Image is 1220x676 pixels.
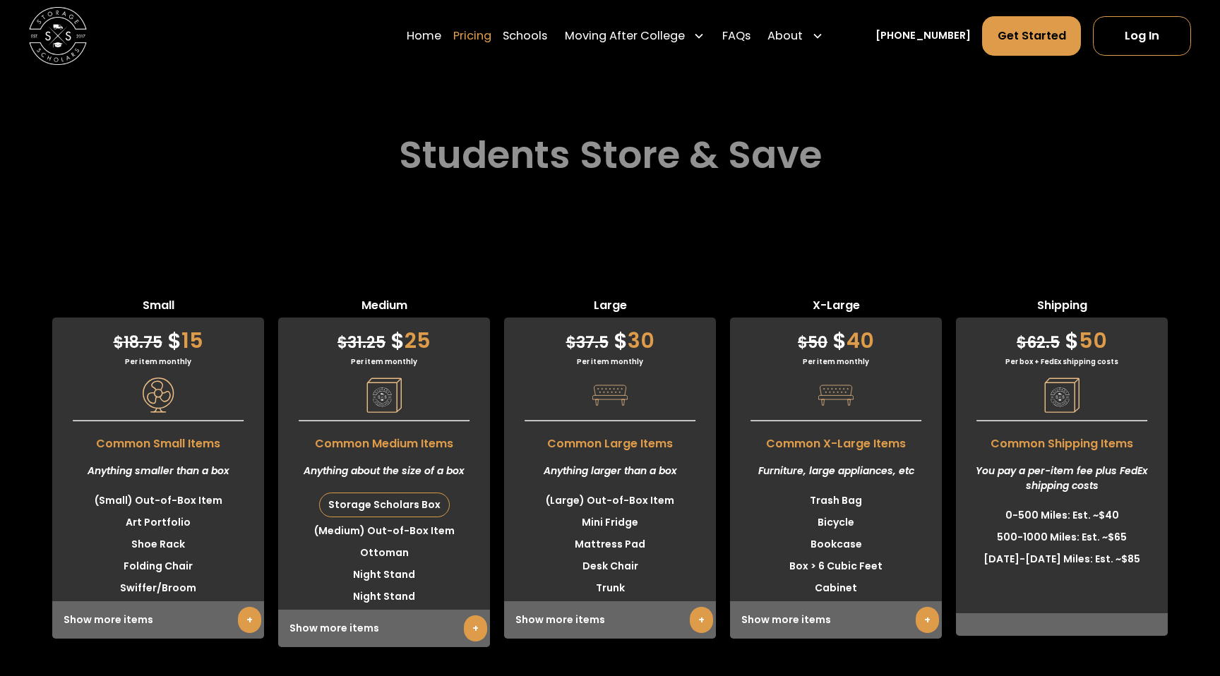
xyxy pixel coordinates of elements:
li: (Large) Out-of-Box Item [504,490,716,512]
li: Desk Chair [504,555,716,577]
div: Per item monthly [278,356,490,367]
div: Moving After College [565,28,685,45]
a: + [464,615,487,641]
div: Show more items [52,601,264,639]
span: Common Small Items [52,428,264,452]
span: Large [504,297,716,318]
a: [PHONE_NUMBER] [875,28,971,44]
div: Moving After College [558,16,710,56]
div: Storage Scholars Box [320,493,449,517]
a: Pricing [453,16,491,56]
li: Mattress Pad [504,533,716,555]
li: Trunk [504,577,716,599]
span: $ [114,332,124,354]
li: Folding Chair [52,555,264,577]
li: Box > 6 Cubic Feet [730,555,942,577]
a: Home [407,16,441,56]
span: $ [614,325,628,356]
li: Bicycle [730,512,942,533]
img: Pricing Category Icon [592,378,628,413]
a: Get Started [982,17,1081,56]
div: You pay a per-item fee plus FedEx shipping costs [956,452,1168,505]
span: 62.5 [1017,332,1060,354]
li: Trash Bag [730,490,942,512]
div: Anything larger than a box [504,452,716,490]
span: $ [390,325,405,356]
li: [DATE]-[DATE] Miles: Est. ~$85 [956,548,1168,570]
div: Per item monthly [504,356,716,367]
div: 40 [730,318,942,356]
span: Common X-Large Items [730,428,942,452]
span: $ [832,325,847,356]
li: (Small) Out-of-Box Item [52,490,264,512]
li: 0-500 Miles: Est. ~$40 [956,505,1168,526]
div: 25 [278,318,490,356]
span: Common Shipping Items [956,428,1168,452]
div: About [762,16,829,56]
div: Anything about the size of a box [278,452,490,490]
li: Ottoman [278,542,490,564]
div: Anything smaller than a box [52,452,264,490]
span: $ [1065,325,1079,356]
div: Per box + FedEx shipping costs [956,356,1168,367]
div: Furniture, large appliances, etc [730,452,942,490]
div: Show more items [504,601,716,639]
span: 37.5 [566,332,609,354]
div: 30 [504,318,716,356]
li: Art Portfolio [52,512,264,533]
span: $ [1017,332,1027,354]
div: About [767,28,803,45]
li: 500-1000 Miles: Est. ~$65 [956,526,1168,548]
span: 50 [798,332,827,354]
a: Schools [503,16,547,56]
img: Pricing Category Icon [1044,378,1080,413]
span: $ [167,325,181,356]
img: Pricing Category Icon [366,378,402,413]
span: $ [566,332,576,354]
span: Common Medium Items [278,428,490,452]
a: Log In [1093,17,1191,56]
div: 50 [956,318,1168,356]
a: FAQs [722,16,750,56]
span: Shipping [956,297,1168,318]
a: home [29,7,87,65]
h2: Students Store & Save [399,133,822,178]
span: Small [52,297,264,318]
span: Common Large Items [504,428,716,452]
li: Mini Fridge [504,512,716,533]
li: Shoe Rack [52,533,264,555]
a: + [690,607,713,633]
img: Pricing Category Icon [818,378,854,413]
li: Night Stand [278,564,490,586]
div: 15 [52,318,264,356]
span: 18.75 [114,332,162,354]
a: + [916,607,939,633]
img: Pricing Category Icon [140,378,176,413]
img: Storage Scholars main logo [29,7,87,65]
span: 31.25 [337,332,385,354]
li: (Medium) Out-of-Box Item [278,520,490,542]
li: Cabinet [730,577,942,599]
div: Per item monthly [730,356,942,367]
li: Bookcase [730,533,942,555]
div: Per item monthly [52,356,264,367]
li: Swiffer/Broom [52,577,264,599]
span: $ [337,332,347,354]
span: $ [798,332,808,354]
div: Show more items [278,610,490,647]
a: + [238,607,261,633]
span: Medium [278,297,490,318]
span: X-Large [730,297,942,318]
div: Show more items [730,601,942,639]
li: Night Stand [278,586,490,608]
